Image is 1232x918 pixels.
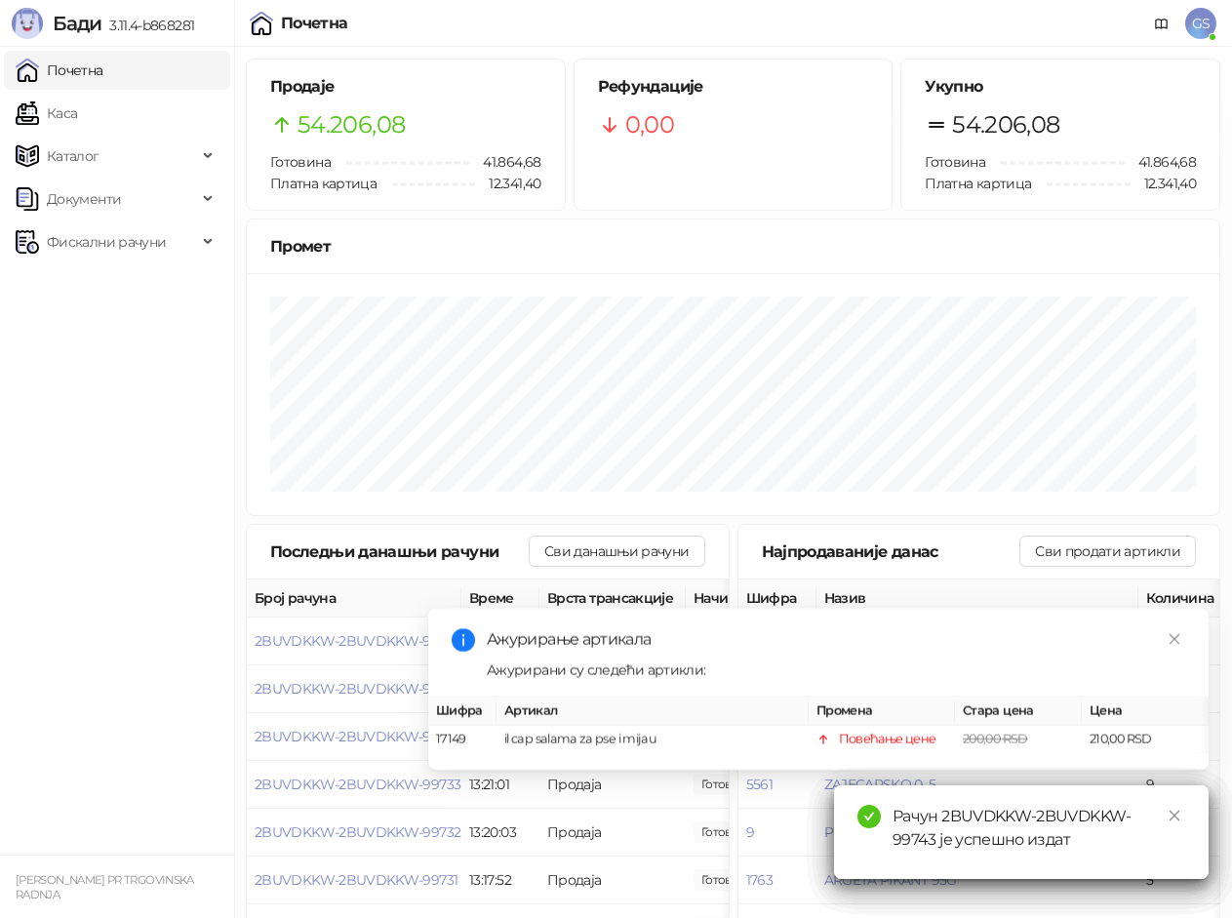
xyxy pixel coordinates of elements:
button: PUNJENO PECIVO [824,823,942,841]
div: Повећање цене [839,730,936,749]
a: Документација [1146,8,1177,39]
img: Logo [12,8,43,39]
div: Ажурирање артикала [487,628,1185,652]
span: Документи [47,180,121,219]
th: Шифра [738,579,816,618]
div: Почетна [281,16,348,31]
span: 200,00 RSD [963,732,1028,746]
th: Цена [1082,698,1209,726]
th: Количина [1138,579,1226,618]
a: Каса [16,94,77,133]
span: 54.206,08 [298,106,405,143]
div: Најпродаваније данас [762,539,1020,564]
button: ARGETA PIKANT 95G [824,871,957,889]
button: 9 [746,823,754,841]
th: Артикал [497,698,809,726]
th: Шифра [428,698,497,726]
div: Ажурирани су следећи артикли: [487,659,1185,681]
span: 41.864,68 [469,151,540,173]
span: Каталог [47,137,99,176]
span: 0,00 [625,106,674,143]
th: Назив [816,579,1138,618]
button: Сви продати артикли [1019,536,1196,567]
span: Платна картица [270,175,377,192]
th: Врста трансакције [539,579,686,618]
span: Фискални рачуни [47,222,166,261]
button: 2BUVDKKW-2BUVDKKW-99736 [255,632,461,650]
span: 179,00 [694,821,760,843]
span: 54.206,08 [952,106,1059,143]
button: 1763 [746,871,773,889]
a: Close [1164,628,1185,650]
button: Сви данашњи рачуни [529,536,704,567]
span: Платна картица [925,175,1031,192]
div: Последњи данашњи рачуни [270,539,529,564]
small: [PERSON_NAME] PR TRGOVINSKA RADNJA [16,873,194,901]
td: il cap salama za pse i mijau [497,726,809,754]
span: Готовина [270,153,331,171]
button: 2BUVDKKW-2BUVDKKW-99735 [255,680,460,698]
h5: Продаје [270,75,541,99]
th: Време [461,579,539,618]
span: 3.11.4-b868281 [101,17,194,34]
a: Почетна [16,51,103,90]
th: Начини плаћања [686,579,881,618]
span: Готовина [925,153,985,171]
span: info-circle [452,628,475,652]
td: Продаја [539,857,686,904]
span: 12.341,40 [475,173,540,194]
span: 12.341,40 [1131,173,1196,194]
th: Промена [809,698,955,726]
span: 225,00 [694,869,760,891]
div: Промет [270,234,1196,259]
th: Број рачуна [247,579,461,618]
td: 17149 [428,726,497,754]
button: 2BUVDKKW-2BUVDKKW-99734 [255,728,461,745]
td: 210,00 RSD [1082,726,1209,754]
span: close [1168,632,1181,646]
button: 2BUVDKKW-2BUVDKKW-99732 [255,823,460,841]
h5: Укупно [925,75,1196,99]
span: GS [1185,8,1216,39]
td: 13:20:03 [461,809,539,857]
td: Продаја [539,809,686,857]
td: 13:17:52 [461,857,539,904]
span: 41.864,68 [1125,151,1196,173]
th: Стара цена [955,698,1082,726]
span: Бади [53,12,101,35]
h5: Рефундације [598,75,869,99]
button: 2BUVDKKW-2BUVDKKW-99733 [255,776,460,793]
button: 2BUVDKKW-2BUVDKKW-99731 [255,871,457,889]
